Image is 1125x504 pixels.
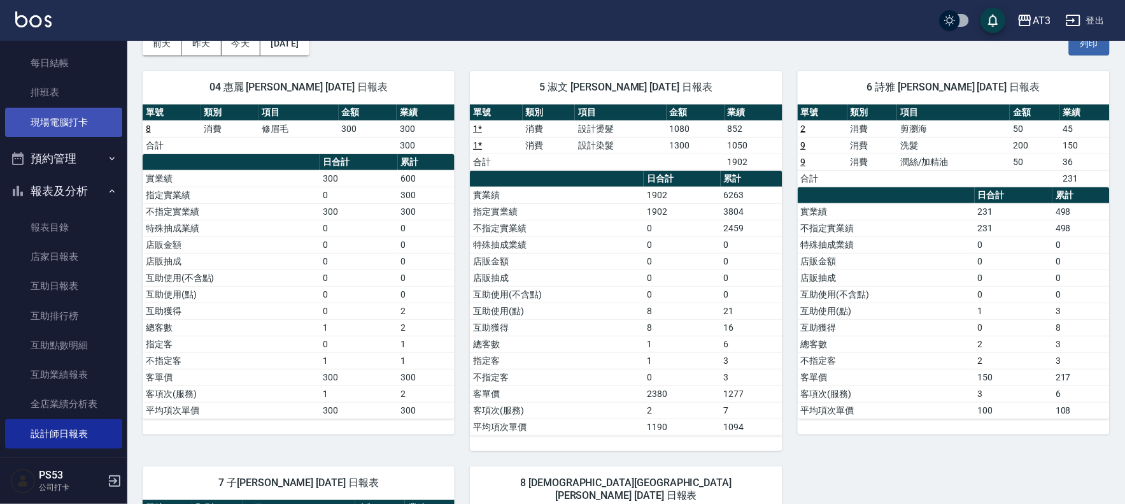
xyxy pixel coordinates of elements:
table: a dense table [143,154,455,419]
td: 店販金額 [143,236,320,253]
td: 互助獲得 [798,319,975,336]
td: 互助使用(點) [470,303,644,319]
th: 類別 [201,104,258,121]
td: 不指定實業績 [470,220,644,236]
td: 300 [320,203,398,220]
td: 客單價 [470,385,644,402]
td: 1300 [667,137,725,154]
th: 日合計 [644,171,720,187]
button: [DATE] [260,32,309,55]
td: 6263 [721,187,782,203]
img: Person [10,468,36,494]
td: 洗髮 [897,137,1010,154]
td: 消費 [523,120,576,137]
td: 設計染髮 [575,137,666,154]
span: 6 詩雅 [PERSON_NAME] [DATE] 日報表 [813,81,1094,94]
td: 300 [398,369,455,385]
td: 0 [721,286,782,303]
button: 前天 [143,32,182,55]
td: 設計燙髮 [575,120,666,137]
td: 0 [320,303,398,319]
th: 類別 [847,104,897,121]
td: 1080 [667,120,725,137]
td: 0 [975,253,1053,270]
td: 300 [397,137,455,154]
td: 0 [320,220,398,236]
td: 0 [975,319,1053,336]
td: 店販抽成 [798,270,975,286]
td: 指定實業績 [143,187,320,203]
td: 1902 [644,203,720,220]
td: 1 [398,336,455,352]
td: 互助獲得 [143,303,320,319]
td: 1 [975,303,1053,319]
td: 300 [320,170,398,187]
td: 1190 [644,419,720,435]
span: 5 淑文 [PERSON_NAME] [DATE] 日報表 [485,81,767,94]
td: 0 [320,253,398,270]
td: 平均項次單價 [143,402,320,419]
button: save [980,8,1006,33]
a: 排班表 [5,78,122,107]
td: 實業績 [143,170,320,187]
td: 498 [1052,220,1110,236]
a: 互助排行榜 [5,301,122,331]
td: 互助使用(不含點) [143,270,320,286]
td: 150 [1060,137,1110,154]
td: 0 [398,286,455,303]
td: 16 [721,319,782,336]
td: 客項次(服務) [798,385,975,402]
td: 50 [1010,154,1059,170]
td: 0 [721,270,782,286]
td: 21 [721,303,782,319]
td: 300 [320,402,398,419]
td: 客單價 [798,369,975,385]
td: 1902 [644,187,720,203]
td: 特殊抽成業績 [470,236,644,253]
td: 0 [644,236,720,253]
p: 公司打卡 [39,482,104,493]
button: 登出 [1061,9,1110,32]
a: 2 [801,124,806,134]
td: 0 [975,286,1053,303]
button: 列印 [1069,32,1110,55]
td: 不指定客 [470,369,644,385]
a: 現場電腦打卡 [5,108,122,137]
td: 合計 [798,170,847,187]
td: 互助使用(不含點) [470,286,644,303]
td: 1 [320,352,398,369]
a: 9 [801,157,806,167]
img: Logo [15,11,52,27]
td: 108 [1052,402,1110,419]
td: 實業績 [798,203,975,220]
td: 平均項次單價 [798,402,975,419]
td: 消費 [523,137,576,154]
td: 消費 [847,137,897,154]
td: 1 [644,336,720,352]
td: 特殊抽成業績 [143,220,320,236]
td: 300 [320,369,398,385]
td: 客項次(服務) [470,402,644,419]
th: 金額 [667,104,725,121]
td: 45 [1060,120,1110,137]
td: 客單價 [143,369,320,385]
table: a dense table [470,104,782,171]
td: 1050 [725,137,782,154]
a: 每日結帳 [5,48,122,78]
td: 1 [320,319,398,336]
td: 217 [1052,369,1110,385]
th: 類別 [523,104,576,121]
a: 9 [801,140,806,150]
td: 300 [398,402,455,419]
td: 0 [320,236,398,253]
th: 單號 [143,104,201,121]
table: a dense table [798,187,1110,419]
td: 7 [721,402,782,419]
td: 150 [975,369,1053,385]
a: 全店業績分析表 [5,389,122,419]
td: 指定實業績 [470,203,644,220]
td: 0 [721,253,782,270]
td: 8 [1052,319,1110,336]
td: 0 [398,270,455,286]
td: 店販金額 [798,253,975,270]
